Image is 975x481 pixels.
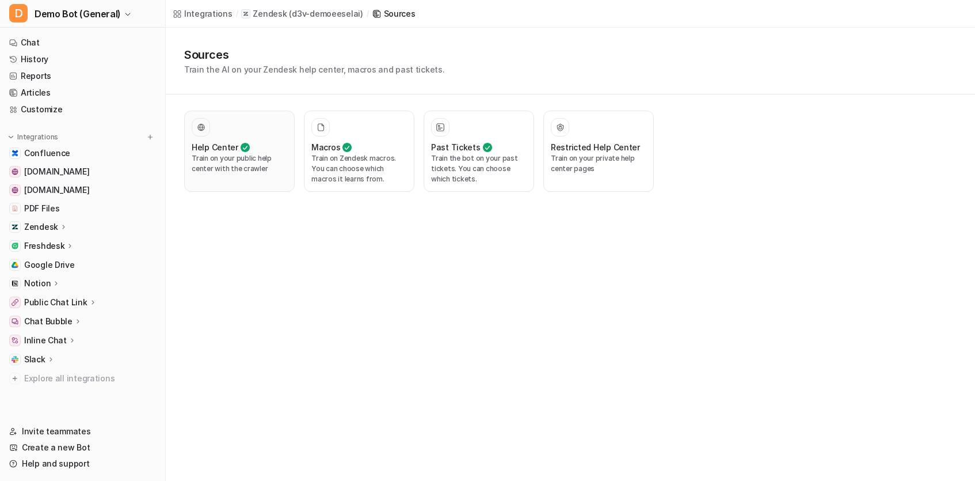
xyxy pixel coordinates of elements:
[289,8,363,20] p: ( d3v-demoeeselai )
[431,153,527,184] p: Train the bot on your past tickets. You can choose which tickets.
[24,203,59,214] span: PDF Files
[24,354,45,365] p: Slack
[253,8,287,20] p: Zendesk
[551,153,646,174] p: Train on your private help center pages
[192,153,287,174] p: Train on your public help center with the crawler
[5,68,161,84] a: Reports
[184,111,295,192] button: Help CenterTrain on your public help center with the crawler
[5,51,161,67] a: History
[12,224,18,230] img: Zendesk
[5,423,161,440] a: Invite teammates
[24,259,75,271] span: Google Drive
[12,299,18,306] img: Public Chat Link
[12,187,18,194] img: www.airbnb.com
[5,370,161,387] a: Explore all integrations
[24,278,51,289] p: Notion
[24,184,89,196] span: [DOMAIN_NAME]
[12,150,18,157] img: Confluence
[184,63,445,75] p: Train the AI on your Zendesk help center, macros and past tickets.
[12,280,18,287] img: Notion
[12,262,18,268] img: Google Drive
[367,9,369,19] span: /
[24,166,89,177] span: [DOMAIN_NAME]
[12,243,18,249] img: Freshdesk
[5,164,161,180] a: www.atlassian.com[DOMAIN_NAME]
[24,240,64,252] p: Freshdesk
[551,141,640,153] h3: Restricted Help Center
[12,205,18,212] img: PDF Files
[184,46,445,63] h1: Sources
[173,7,233,20] a: Integrations
[236,9,238,19] span: /
[431,141,481,153] h3: Past Tickets
[384,7,416,20] div: Sources
[24,147,70,159] span: Confluence
[9,4,28,22] span: D
[311,153,407,184] p: Train on Zendesk macros. You can choose which macros it learns from.
[24,221,58,233] p: Zendesk
[5,200,161,217] a: PDF FilesPDF Files
[5,440,161,456] a: Create a new Bot
[9,373,21,384] img: explore all integrations
[5,145,161,161] a: ConfluenceConfluence
[12,337,18,344] img: Inline Chat
[192,141,238,153] h3: Help Center
[5,35,161,51] a: Chat
[424,111,534,192] button: Past TicketsTrain the bot on your past tickets. You can choose which tickets.
[5,182,161,198] a: www.airbnb.com[DOMAIN_NAME]
[184,7,233,20] div: Integrations
[543,111,654,192] button: Restricted Help CenterTrain on your private help center pages
[24,335,67,346] p: Inline Chat
[24,297,87,308] p: Public Chat Link
[5,257,161,273] a: Google DriveGoogle Drive
[12,356,18,363] img: Slack
[24,316,73,327] p: Chat Bubble
[12,168,18,175] img: www.atlassian.com
[241,8,363,20] a: Zendesk(d3v-demoeeselai)
[304,111,414,192] button: MacrosTrain on Zendesk macros. You can choose which macros it learns from.
[5,101,161,118] a: Customize
[146,133,154,141] img: menu_add.svg
[311,141,340,153] h3: Macros
[24,369,156,388] span: Explore all integrations
[35,6,121,22] span: Demo Bot (General)
[5,456,161,472] a: Help and support
[7,133,15,141] img: expand menu
[5,85,161,101] a: Articles
[17,132,58,142] p: Integrations
[5,131,62,143] button: Integrations
[372,7,416,20] a: Sources
[12,318,18,325] img: Chat Bubble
